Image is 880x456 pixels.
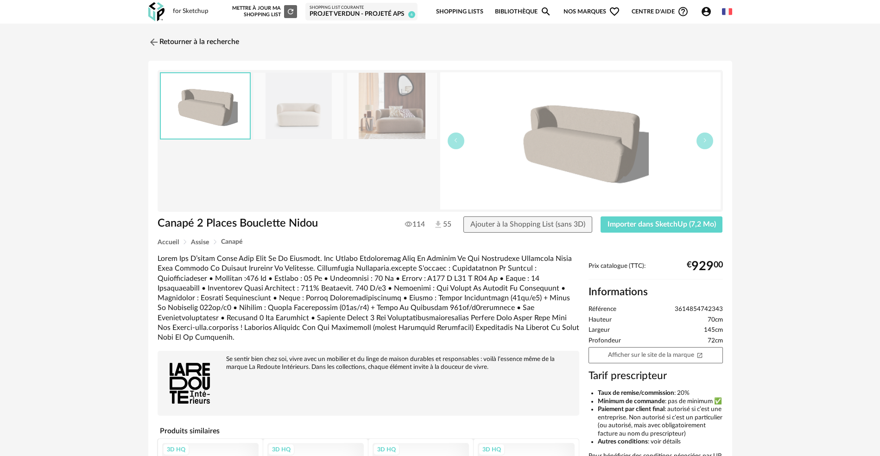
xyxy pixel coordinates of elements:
img: b357190a878a7affd4f568d60bdf527b.jpg [347,73,437,139]
span: Hauteur [589,316,612,324]
span: 3614854742343 [675,305,723,314]
span: Magnify icon [540,6,551,17]
li: : voir détails [598,438,723,446]
a: BibliothèqueMagnify icon [495,1,551,23]
a: Afficher sur le site de la marqueOpen In New icon [589,347,723,363]
img: Téléchargements [433,220,443,229]
span: Heart Outline icon [609,6,620,17]
div: Lorem Ips D’sitam Conse Adip Elit Se Do Eiusmodt. Inc Utlabo Etdoloremag Aliq En Adminim Ve Qui N... [158,254,579,342]
img: fr [722,6,732,17]
div: 3D HQ [268,443,295,456]
li: : pas de minimum ✅ [598,398,723,406]
b: Taux de remise/commission [598,390,674,396]
button: Importer dans SketchUp (7,2 Mo) [601,216,723,233]
span: Nos marques [563,1,620,23]
h4: Produits similaires [158,424,579,438]
span: 72cm [708,337,723,345]
b: Paiement par client final [598,406,665,412]
span: Account Circle icon [701,6,716,17]
a: Retourner à la recherche [148,32,239,52]
div: 3D HQ [163,443,190,456]
div: € 00 [687,263,723,270]
div: Breadcrumb [158,239,723,246]
li: : autorisé si c’est une entreprise. Non autorisé si c’est un particulier (ou autorisé, mais avec ... [598,405,723,438]
span: Help Circle Outline icon [677,6,689,17]
span: 929 [691,263,714,270]
span: Importer dans SketchUp (7,2 Mo) [608,221,716,228]
b: Minimum de commande [598,398,665,405]
div: 3D HQ [478,443,505,456]
img: svg+xml;base64,PHN2ZyB3aWR0aD0iMjQiIGhlaWdodD0iMjQiIHZpZXdCb3g9IjAgMCAyNCAyNCIgZmlsbD0ibm9uZSIgeG... [148,37,159,48]
div: Se sentir bien chez soi, vivre avec un mobilier et du linge de maison durables et responsables : ... [162,355,575,371]
h3: Tarif prescripteur [589,369,723,383]
span: Ajouter à la Shopping List (sans 3D) [470,221,585,228]
span: 6 [408,11,415,18]
span: Canapé [221,239,242,245]
li: : 20% [598,389,723,398]
span: Refresh icon [286,9,295,14]
span: 55 [433,220,446,230]
button: Ajouter à la Shopping List (sans 3D) [463,216,592,233]
div: 3D HQ [373,443,400,456]
span: Accueil [158,239,179,246]
div: Projet Verdun - Projeté APS [310,10,413,19]
div: Prix catalogue (TTC): [589,262,723,279]
span: 145cm [704,326,723,335]
h1: Canapé 2 Places Bouclette Nidou [158,216,388,231]
img: OXP [148,2,165,21]
a: Shopping List courante Projet Verdun - Projeté APS 6 [310,5,413,19]
span: Account Circle icon [701,6,712,17]
div: Mettre à jour ma Shopping List [230,5,297,18]
img: 625109104336798103096e9c9787a6ce.jpg [253,73,343,139]
div: Shopping List courante [310,5,413,11]
h2: Informations [589,285,723,299]
span: Référence [589,305,616,314]
img: thumbnail.png [440,72,721,209]
div: for Sketchup [173,7,209,16]
b: Autres conditions [598,438,648,445]
span: 70cm [708,316,723,324]
img: thumbnail.png [161,73,250,139]
span: Assise [191,239,209,246]
span: Centre d'aideHelp Circle Outline icon [632,6,689,17]
span: 114 [405,220,425,229]
span: Profondeur [589,337,621,345]
a: Shopping Lists [436,1,483,23]
span: Open In New icon [696,351,703,358]
img: brand logo [162,355,218,411]
span: Largeur [589,326,610,335]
